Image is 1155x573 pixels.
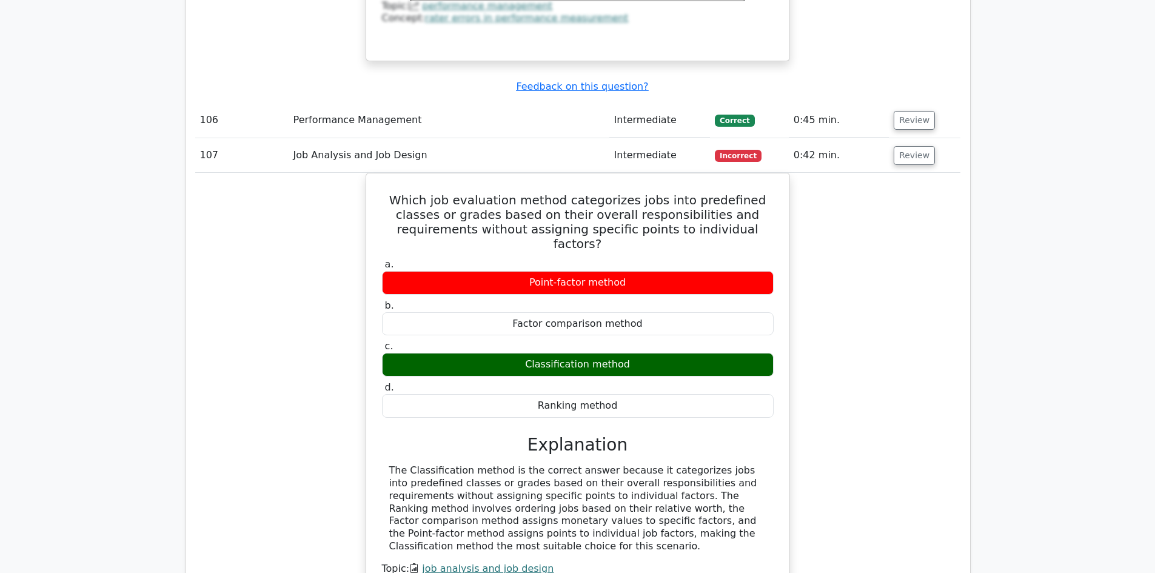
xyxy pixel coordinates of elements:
[389,464,766,553] div: The Classification method is the correct answer because it categorizes jobs into predefined class...
[195,103,289,138] td: 106
[382,394,774,418] div: Ranking method
[381,193,775,251] h5: Which job evaluation method categorizes jobs into predefined classes or grades based on their ove...
[715,115,754,127] span: Correct
[894,146,935,165] button: Review
[385,258,394,270] span: a.
[789,138,889,173] td: 0:42 min.
[425,12,628,24] a: rater errors in performance measurement
[382,12,774,25] div: Concept:
[609,138,711,173] td: Intermediate
[789,103,889,138] td: 0:45 min.
[894,111,935,130] button: Review
[289,103,609,138] td: Performance Management
[289,138,609,173] td: Job Analysis and Job Design
[385,340,393,352] span: c.
[609,103,711,138] td: Intermediate
[715,150,762,162] span: Incorrect
[382,353,774,377] div: Classification method
[382,312,774,336] div: Factor comparison method
[385,300,394,311] span: b.
[516,81,648,92] a: Feedback on this question?
[382,271,774,295] div: Point-factor method
[389,435,766,455] h3: Explanation
[195,138,289,173] td: 107
[385,381,394,393] span: d.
